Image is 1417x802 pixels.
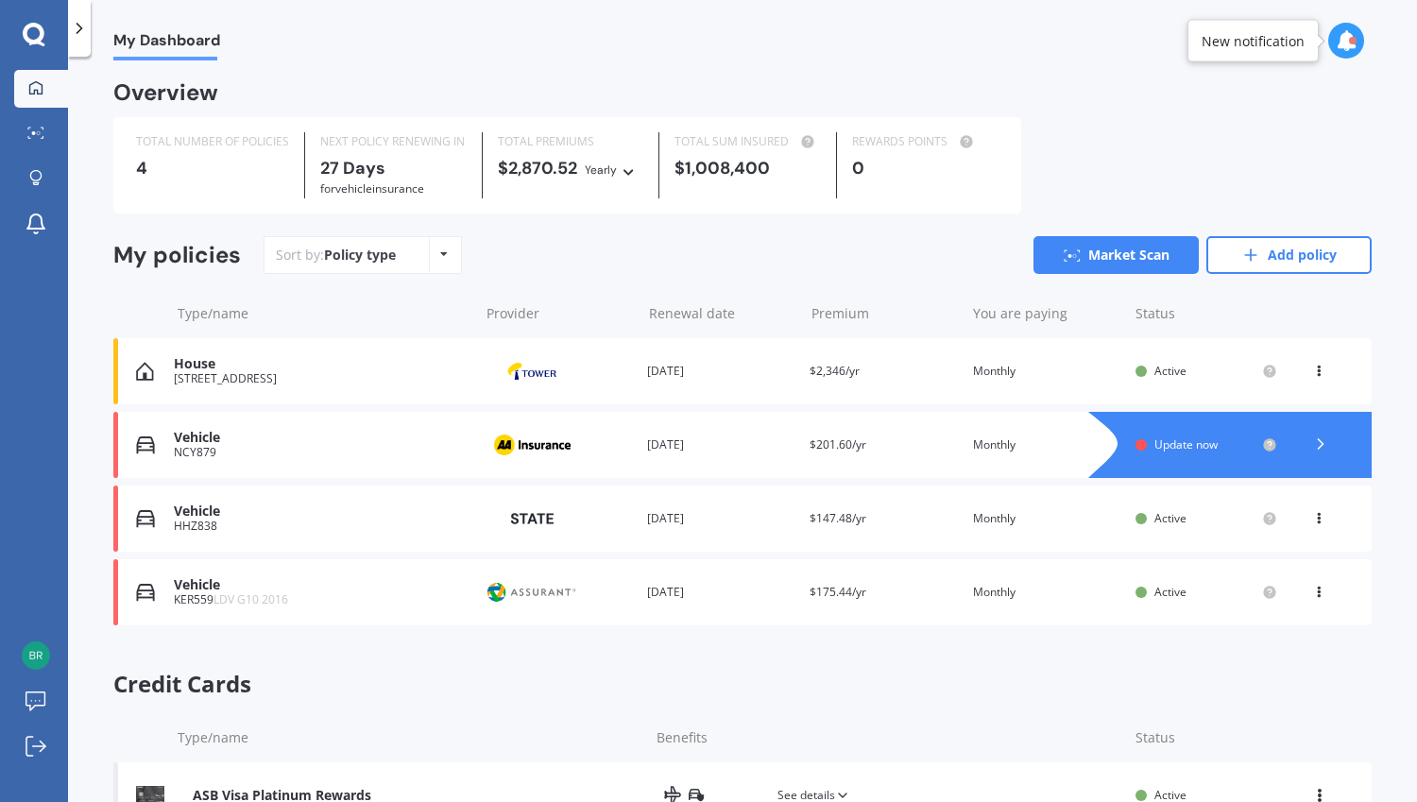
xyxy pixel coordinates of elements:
[136,583,155,602] img: Vehicle
[498,159,644,179] div: $2,870.52
[174,372,469,385] div: [STREET_ADDRESS]
[973,435,1120,454] div: Monthly
[485,427,579,463] img: AA
[178,728,641,747] div: Type/name
[498,132,644,151] div: TOTAL PREMIUMS
[674,159,821,178] div: $1,008,400
[174,356,469,372] div: House
[113,31,220,57] span: My Dashboard
[174,430,469,446] div: Vehicle
[674,132,821,151] div: TOTAL SUM INSURED
[852,132,999,151] div: REWARDS POINTS
[973,362,1120,381] div: Monthly
[1135,728,1277,747] div: Status
[113,671,1372,698] span: Credit Cards
[136,362,154,381] img: House
[647,362,794,381] div: [DATE]
[320,132,467,151] div: NEXT POLICY RENEWING IN
[649,304,796,323] div: Renewal date
[852,159,999,178] div: 0
[973,583,1120,602] div: Monthly
[647,583,794,602] div: [DATE]
[174,577,469,593] div: Vehicle
[174,593,469,606] div: KER559
[647,509,794,528] div: [DATE]
[113,83,218,102] div: Overview
[811,304,959,323] div: Premium
[1033,236,1199,274] a: Market Scan
[22,641,50,670] img: e9684ef7c0d8314a985fa9daf4b12528
[174,503,469,520] div: Vehicle
[136,159,289,178] div: 4
[1206,236,1372,274] a: Add policy
[113,242,241,269] div: My policies
[174,520,469,533] div: HHZ838
[973,304,1120,323] div: You are paying
[485,502,579,536] img: State
[973,509,1120,528] div: Monthly
[1154,584,1187,600] span: Active
[657,728,1120,747] div: Benefits
[487,304,634,323] div: Provider
[1135,304,1277,323] div: Status
[810,510,866,526] span: $147.48/yr
[810,436,866,452] span: $201.60/yr
[136,509,155,528] img: Vehicle
[320,180,424,196] span: for Vehicle insurance
[485,574,579,610] img: Protecta
[324,246,396,264] div: Policy type
[213,591,288,607] span: LDV G10 2016
[585,161,617,179] div: Yearly
[276,246,396,264] div: Sort by:
[136,435,155,454] img: Vehicle
[485,353,579,389] img: Tower
[1154,510,1187,526] span: Active
[810,363,860,379] span: $2,346/yr
[178,304,471,323] div: Type/name
[136,132,289,151] div: TOTAL NUMBER OF POLICIES
[647,435,794,454] div: [DATE]
[1154,436,1218,452] span: Update now
[810,584,866,600] span: $175.44/yr
[1154,363,1187,379] span: Active
[1202,31,1305,50] div: New notification
[320,157,385,179] b: 27 Days
[174,446,469,459] div: NCY879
